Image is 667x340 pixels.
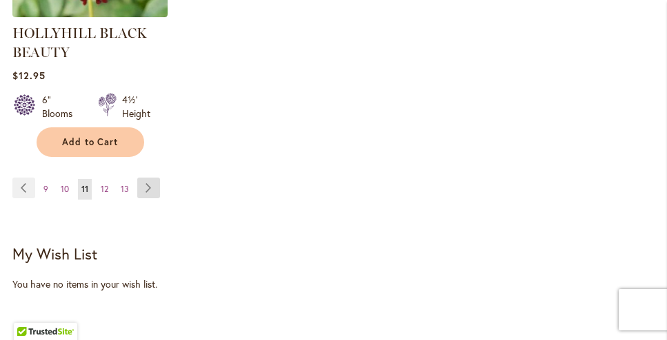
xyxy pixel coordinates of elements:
strong: My Wish List [12,244,97,264]
div: 6" Blooms [42,93,81,120]
iframe: Launch Accessibility Center [10,291,49,330]
span: 10 [61,184,69,194]
a: 12 [97,179,112,200]
span: 13 [121,184,129,194]
a: 10 [57,179,72,200]
a: 9 [40,179,52,200]
span: Add to Cart [62,136,119,148]
span: 12 [101,184,108,194]
button: Add to Cart [37,127,144,157]
div: 4½' Height [122,93,150,120]
div: You have no items in your wish list. [12,277,655,291]
span: 9 [43,184,48,194]
a: HOLLYHILL BLACK BEAUTY [12,25,147,61]
a: 13 [117,179,132,200]
a: HOLLYHILL BLACK BEAUTY [12,7,168,20]
span: $12.95 [12,69,46,82]
span: 11 [81,184,88,194]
